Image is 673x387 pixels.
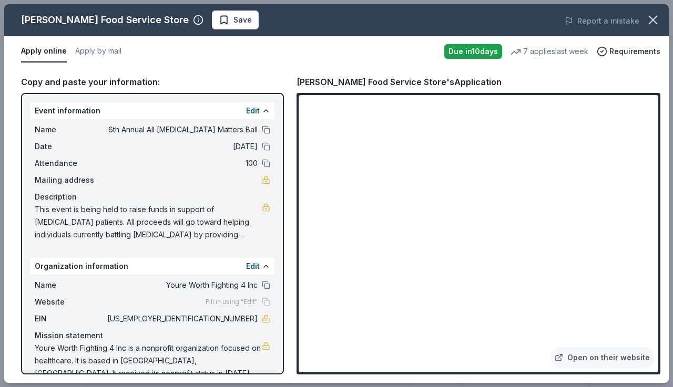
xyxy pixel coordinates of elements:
[21,75,284,89] div: Copy and paste your information:
[35,329,270,342] div: Mission statement
[105,123,258,136] span: 6th Annual All [MEDICAL_DATA] Matters Ball
[246,260,260,273] button: Edit
[75,40,121,62] button: Apply by mail
[206,298,258,306] span: Fill in using "Edit"
[35,203,262,241] span: This event is being held to raise funds in support of [MEDICAL_DATA] patients. All proceeds will ...
[35,296,105,308] span: Website
[35,157,105,170] span: Attendance
[565,15,639,27] button: Report a mistake
[609,45,660,58] span: Requirements
[21,12,189,28] div: [PERSON_NAME] Food Service Store
[35,140,105,153] span: Date
[233,14,252,26] span: Save
[444,44,502,59] div: Due in 10 days
[35,174,105,186] span: Mailing address
[105,140,258,153] span: [DATE]
[297,75,502,89] div: [PERSON_NAME] Food Service Store's Application
[597,45,660,58] button: Requirements
[21,40,67,62] button: Apply online
[30,102,274,119] div: Event information
[30,258,274,275] div: Organization information
[511,45,588,58] div: 7 applies last week
[212,11,259,29] button: Save
[105,279,258,291] span: Youre Worth Fighting 4 Inc
[35,191,270,203] div: Description
[35,342,262,380] span: Youre Worth Fighting 4 Inc is a nonprofit organization focused on healthcare. It is based in [GEO...
[246,104,260,117] button: Edit
[35,123,105,136] span: Name
[550,347,654,368] a: Open on their website
[35,312,105,325] span: EIN
[105,157,258,170] span: 100
[105,312,258,325] span: [US_EMPLOYER_IDENTIFICATION_NUMBER]
[35,279,105,291] span: Name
